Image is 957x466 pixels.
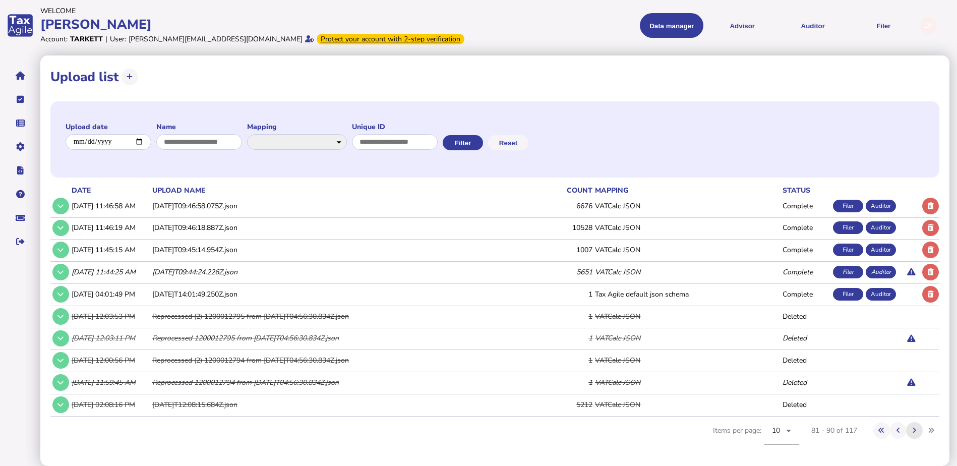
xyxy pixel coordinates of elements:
div: Auditor [866,266,896,278]
button: Reset [488,135,528,150]
td: [DATE]T12:08:15.684Z.json [150,394,538,415]
td: Reprocessed 1200012794 from [DATE]T04:56:30.834Z.json [150,372,538,393]
td: [DATE] 12:03:11 PM [70,328,150,348]
button: Help pages [10,184,31,205]
button: Show/hide row detail [52,374,69,391]
td: Reprocessed (2) 1200012794 from [DATE]T04:56:30.834Z.json [150,350,538,371]
button: Show/hide row detail [52,286,69,303]
td: VATCalc JSON [593,350,781,371]
button: Filter [443,135,483,150]
td: VATCalc JSON [593,196,781,216]
div: Account: [40,34,68,44]
td: VATCalc JSON [593,306,781,326]
label: Unique ID [352,122,438,132]
button: Raise a support ticket [10,207,31,228]
button: Sign out [10,231,31,252]
td: Complete [781,283,831,304]
button: Last page [923,422,939,439]
button: Delete upload [922,220,939,237]
td: 5212 [538,394,593,415]
td: 1 [538,350,593,371]
div: User: [110,34,126,44]
button: Filer [852,13,915,38]
td: VATCalc JSON [593,328,781,348]
th: mapping [593,185,781,196]
span: 10 [772,426,781,435]
button: Shows a dropdown of Data manager options [640,13,703,38]
button: Show/hide row detail [52,242,69,258]
button: Next page [906,422,923,439]
div: Auditor [866,200,896,212]
td: 1 [538,372,593,393]
h1: Upload list [50,68,119,86]
td: VATCalc JSON [593,240,781,260]
td: 1 [538,328,593,348]
td: 1007 [538,240,593,260]
button: Show/hide row detail [52,396,69,413]
div: Items per page: [713,417,799,456]
th: date [70,185,150,196]
td: VATCalc JSON [593,262,781,282]
td: 6676 [538,196,593,216]
div: Auditor [866,244,896,256]
div: Tarkett [70,34,103,44]
td: [DATE]T09:45:14.954Z.json [150,240,538,260]
th: upload name [150,185,538,196]
div: Auditor [866,221,896,234]
td: Complete [781,196,831,216]
td: Reprocessed 1200012795 from [DATE]T04:56:30.834Z.json [150,328,538,348]
div: [PERSON_NAME][EMAIL_ADDRESS][DOMAIN_NAME] [129,34,303,44]
th: count [538,185,593,196]
td: 5651 [538,262,593,282]
button: Delete upload [922,198,939,214]
div: From Oct 1, 2025, 2-step verification will be required to login. Set it up now... [317,34,464,44]
div: Profile settings [920,17,937,34]
td: Deleted [781,350,831,371]
td: [DATE] 11:46:19 AM [70,217,150,238]
label: Name [156,122,242,132]
div: Auditor [866,288,896,301]
button: Show/hide row detail [52,198,69,214]
button: Data modified since loading [903,330,920,347]
td: [DATE] 11:44:25 AM [70,262,150,282]
button: Previous page [890,422,907,439]
td: [DATE]T09:46:18.887Z.json [150,217,538,238]
td: Complete [781,262,831,282]
button: Shows a dropdown of VAT Advisor options [710,13,774,38]
td: [DATE] 12:03:53 PM [70,306,150,326]
td: [DATE] 12:00:56 PM [70,350,150,371]
label: Upload date [66,122,151,132]
td: Deleted [781,372,831,393]
td: Complete [781,240,831,260]
button: Show/hide row detail [52,264,69,280]
td: VATCalc JSON [593,217,781,238]
div: | [105,34,107,44]
td: [DATE] 11:59:45 AM [70,372,150,393]
td: Complete [781,217,831,238]
button: Data modified since loading [903,264,920,280]
div: Filer [833,266,863,278]
button: Delete upload [922,264,939,280]
button: Auditor [781,13,845,38]
label: Mapping [247,122,347,132]
div: 81 - 90 of 117 [811,426,857,435]
td: 1 [538,306,593,326]
button: Show/hide row detail [52,330,69,347]
td: [DATE] 11:46:58 AM [70,196,150,216]
td: [DATE]T09:46:58.075Z.json [150,196,538,216]
menu: navigate products [481,13,916,38]
button: First page [873,422,890,439]
button: Home [10,65,31,86]
td: 1 [538,283,593,304]
td: Reprocessed (2) 1200012795 from [DATE]T04:56:30.834Z.json [150,306,538,326]
td: Deleted [781,328,831,348]
th: status [781,185,831,196]
button: Developer hub links [10,160,31,181]
div: Filer [833,221,863,234]
td: 10528 [538,217,593,238]
i: Email verified [305,35,314,42]
td: Tax Agile default json schema [593,283,781,304]
button: Show/hide row detail [52,308,69,325]
td: [DATE] 04:01:49 PM [70,283,150,304]
button: Delete upload [922,286,939,303]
